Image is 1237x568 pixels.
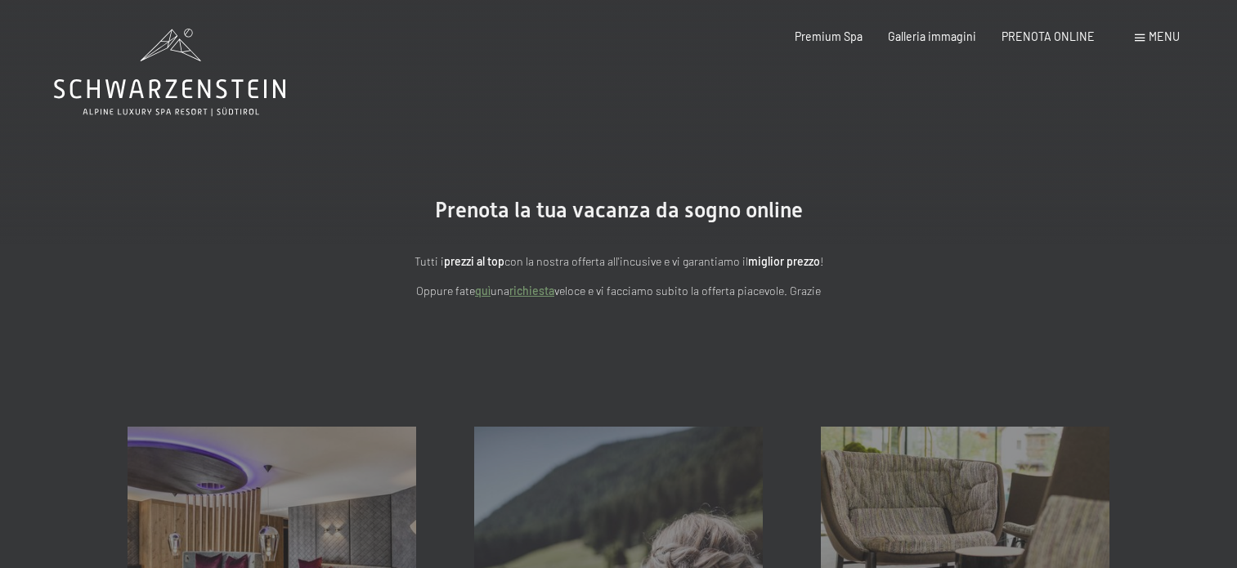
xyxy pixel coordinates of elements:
[444,254,504,268] strong: prezzi al top
[888,29,976,43] a: Galleria immagini
[509,284,554,297] a: richiesta
[795,29,863,43] a: Premium Spa
[748,254,820,268] strong: miglior prezzo
[475,284,491,297] a: quì
[435,198,803,222] span: Prenota la tua vacanza da sogno online
[1002,29,1095,43] a: PRENOTA ONLINE
[259,282,979,301] p: Oppure fate una veloce e vi facciamo subito la offerta piacevole. Grazie
[1149,29,1180,43] span: Menu
[259,253,979,271] p: Tutti i con la nostra offerta all'incusive e vi garantiamo il !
